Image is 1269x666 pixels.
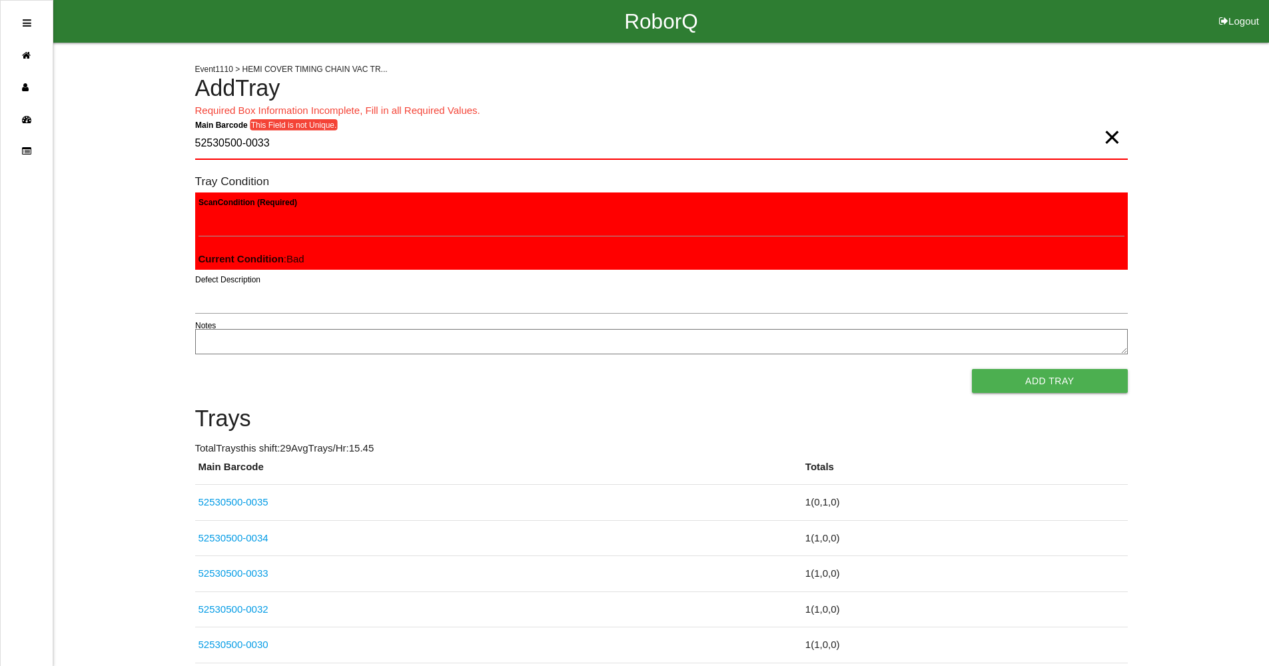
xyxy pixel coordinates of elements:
th: Totals [802,460,1128,485]
th: Main Barcode [195,460,802,485]
a: 52530500-0030 [199,639,268,650]
h4: Add Tray [195,76,1128,101]
p: Total Trays this shift: 29 Avg Trays /Hr: 15.45 [195,441,1128,456]
a: 52530500-0035 [199,496,268,507]
span: : Bad [199,253,304,264]
td: 1 ( 1 , 0 , 0 ) [802,627,1128,663]
a: 52530500-0033 [199,567,268,579]
button: Add Tray [972,369,1127,393]
a: 52530500-0034 [199,532,268,543]
td: 1 ( 1 , 0 , 0 ) [802,591,1128,627]
a: 52530500-0032 [199,603,268,615]
h6: Tray Condition [195,175,1128,188]
td: 1 ( 1 , 0 , 0 ) [802,556,1128,592]
b: Scan Condition (Required) [199,197,297,206]
p: Required Box Information Incomplete, Fill in all Required Values. [195,103,1128,119]
label: Defect Description [195,274,260,286]
td: 1 ( 1 , 0 , 0 ) [802,520,1128,556]
label: Notes [195,320,216,332]
span: Event 1110 > HEMI COVER TIMING CHAIN VAC TR... [195,65,388,74]
span: Clear Input [1103,111,1120,137]
h4: Trays [195,406,1128,432]
span: This Field is not Unique. [250,119,338,131]
b: Current Condition [199,253,284,264]
div: Open [23,7,31,39]
input: Required [195,129,1128,160]
td: 1 ( 0 , 1 , 0 ) [802,485,1128,521]
b: Main Barcode [195,120,248,129]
